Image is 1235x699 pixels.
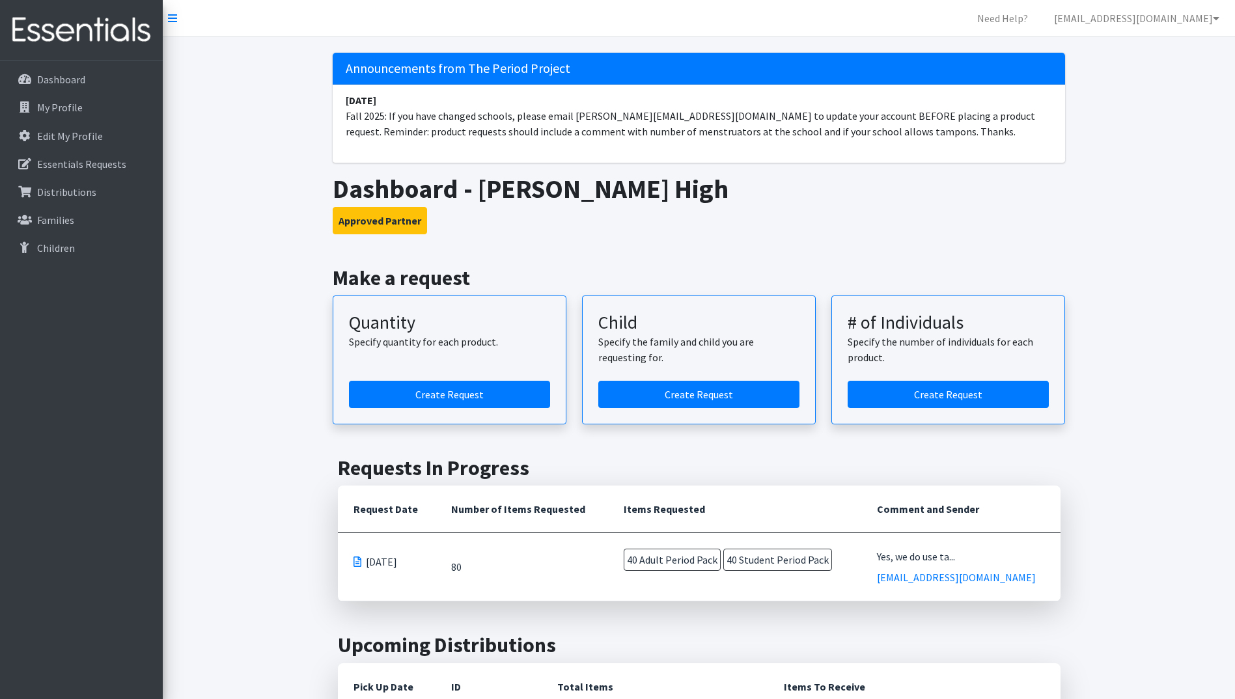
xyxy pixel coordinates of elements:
img: HumanEssentials [5,8,158,52]
span: [DATE] [366,554,397,569]
span: 40 Adult Period Pack [624,549,721,571]
h2: Requests In Progress [338,456,1061,480]
p: Distributions [37,185,96,199]
span: 40 Student Period Pack [723,549,832,571]
a: [EMAIL_ADDRESS][DOMAIN_NAME] [877,571,1036,584]
div: Yes, we do use ta... [877,549,1044,564]
a: Need Help? [967,5,1038,31]
h3: # of Individuals [848,312,1049,334]
h3: Child [598,312,799,334]
h2: Make a request [333,266,1065,290]
a: Create a request by number of individuals [848,381,1049,408]
p: Specify quantity for each product. [349,334,550,349]
h1: Dashboard - [PERSON_NAME] High [333,173,1065,204]
a: Children [5,235,158,261]
p: Edit My Profile [37,130,103,143]
p: Specify the family and child you are requesting for. [598,334,799,365]
h3: Quantity [349,312,550,334]
a: Essentials Requests [5,151,158,177]
a: Distributions [5,179,158,205]
a: [EMAIL_ADDRESS][DOMAIN_NAME] [1044,5,1230,31]
a: Edit My Profile [5,123,158,149]
a: Dashboard [5,66,158,92]
a: My Profile [5,94,158,120]
td: 80 [436,533,609,601]
p: Specify the number of individuals for each product. [848,334,1049,365]
th: Comment and Sender [861,486,1060,533]
th: Request Date [338,486,436,533]
li: Fall 2025: If you have changed schools, please email [PERSON_NAME][EMAIL_ADDRESS][DOMAIN_NAME] to... [333,85,1065,147]
p: My Profile [37,101,83,114]
th: Items Requested [608,486,861,533]
a: Families [5,207,158,233]
th: Number of Items Requested [436,486,609,533]
p: Families [37,213,74,226]
strong: [DATE] [346,94,376,107]
p: Dashboard [37,73,85,86]
h5: Announcements from The Period Project [333,53,1065,85]
h2: Upcoming Distributions [338,633,1061,657]
a: Create a request by quantity [349,381,550,408]
p: Children [37,241,75,254]
button: Approved Partner [333,207,427,234]
p: Essentials Requests [37,158,126,171]
a: Create a request for a child or family [598,381,799,408]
